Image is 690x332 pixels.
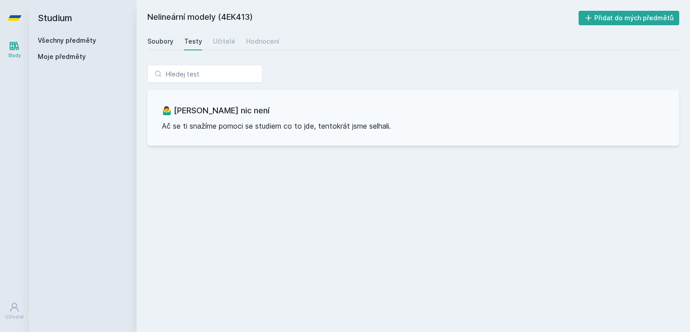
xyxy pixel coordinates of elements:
a: Všechny předměty [38,36,96,44]
a: Testy [184,32,202,50]
button: Přidat do mých předmětů [579,11,680,25]
input: Hledej test [147,65,262,83]
h3: 🤷‍♂️ [PERSON_NAME] nic není [162,104,665,117]
div: Hodnocení [246,37,279,46]
div: Study [8,52,21,59]
a: Uživatel [2,297,27,325]
div: Testy [184,37,202,46]
p: Ač se ti snažíme pomoci se studiem co to jde, tentokrát jsme selhali. [162,121,665,131]
a: Study [2,36,27,63]
a: Soubory [147,32,173,50]
span: Moje předměty [38,52,86,61]
div: Soubory [147,37,173,46]
a: Učitelé [213,32,235,50]
div: Uživatel [5,314,24,320]
a: Hodnocení [246,32,279,50]
h2: Nelineární modely (4EK413) [147,11,579,25]
div: Učitelé [213,37,235,46]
